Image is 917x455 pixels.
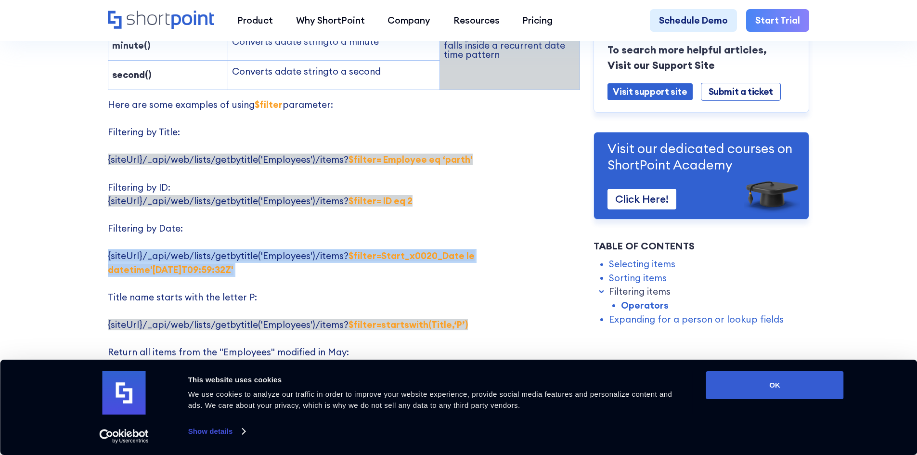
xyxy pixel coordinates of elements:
button: OK [706,371,844,399]
span: {siteUrl}/_api/web/lists/getbytitle('Employees')/items? [108,250,475,275]
a: Product [226,9,284,32]
td: Querying whether a date time falls inside a recurrent date time pattern [440,1,580,90]
span: {siteUrl}/_api/web/lists/getbytitle('Employees')/items? [108,319,468,330]
span: date string [281,36,329,47]
a: Submit a ticket [701,82,781,100]
span: date string [281,65,329,77]
p: Converts a to a minute [232,35,436,49]
span: {siteUrl}/_api/web/lists/getbytitle('Employees')/items? [108,195,413,207]
img: logo [103,371,146,415]
a: Click Here! [607,188,676,209]
a: Why ShortPoint [284,9,376,32]
a: Expanding for a person or lookup fields [609,312,784,326]
a: Sorting items [609,271,667,285]
strong: $filter=startswith(Title,‘P’) [349,319,468,330]
p: Converts a to a second [232,65,436,78]
a: Filtering items [609,285,671,299]
div: Pricing [522,13,553,27]
div: Company [387,13,430,27]
a: Company [376,9,442,32]
a: Home [108,11,214,30]
p: Visit our dedicated courses on ShortPoint Academy [607,140,795,173]
a: Start Trial [746,9,809,32]
a: Pricing [511,9,565,32]
div: This website uses cookies [188,374,685,386]
a: Resources [442,9,511,32]
strong: minute() [112,39,151,51]
strong: $filter=Start_x0020_Date le datetime'[DATE]T09:59:32Z' [108,250,475,275]
a: Selecting items [609,257,675,271]
strong: $filter [255,99,283,110]
strong: $filter= ID eq 2 [349,195,413,207]
div: Resources [453,13,500,27]
a: Visit support site [607,83,692,100]
a: Operators [621,299,669,312]
div: Product [237,13,273,27]
a: Usercentrics Cookiebot - opens in a new window [82,429,166,443]
strong: $filter= Employee eq ‘parth' [349,154,473,165]
span: We use cookies to analyze our traffic in order to improve your website experience, provide social... [188,390,672,409]
a: Schedule Demo [650,9,737,32]
a: Show details [188,424,245,439]
div: Table of Contents [594,239,809,253]
strong: second() [112,69,152,80]
iframe: Chat Widget [744,343,917,455]
p: To search more helpful articles, Visit our Support Site [607,42,795,73]
span: {siteUrl}/_api/web/lists/getbytitle('Employees')/items? [108,154,473,165]
div: Why ShortPoint [296,13,365,27]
